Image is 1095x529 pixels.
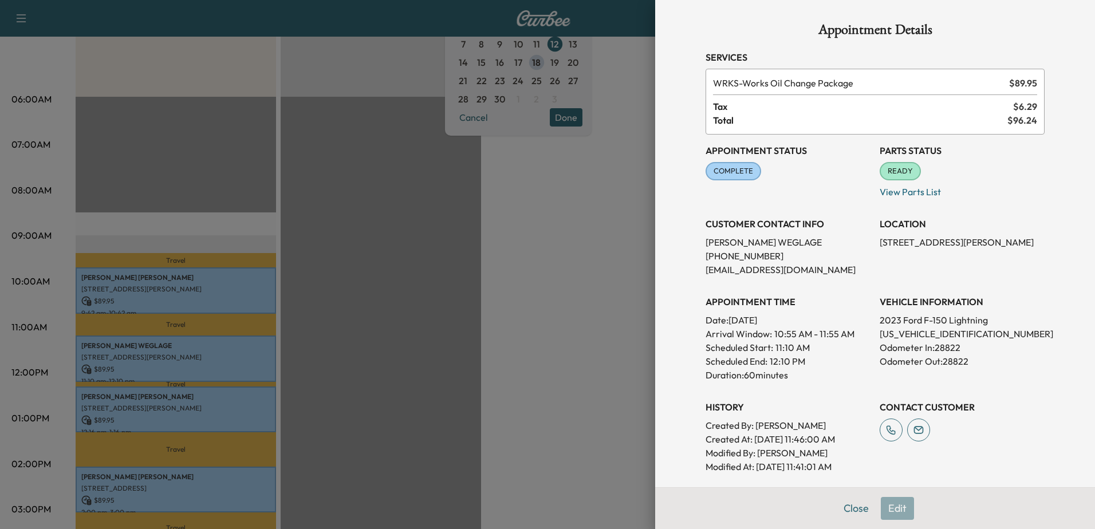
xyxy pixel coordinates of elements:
[706,23,1045,41] h1: Appointment Details
[706,460,871,473] p: Modified At : [DATE] 11:41:01 AM
[706,249,871,263] p: [PHONE_NUMBER]
[1007,113,1037,127] span: $ 96.24
[880,354,1045,368] p: Odometer Out: 28822
[706,217,871,231] h3: CUSTOMER CONTACT INFO
[775,341,810,354] p: 11:10 AM
[880,235,1045,249] p: [STREET_ADDRESS][PERSON_NAME]
[706,432,871,446] p: Created At : [DATE] 11:46:00 AM
[706,368,871,382] p: Duration: 60 minutes
[713,76,1005,90] span: Works Oil Change Package
[880,217,1045,231] h3: LOCATION
[770,354,805,368] p: 12:10 PM
[880,327,1045,341] p: [US_VEHICLE_IDENTIFICATION_NUMBER]
[706,235,871,249] p: [PERSON_NAME] WEGLAGE
[881,165,920,177] span: READY
[706,400,871,414] h3: History
[706,295,871,309] h3: APPOINTMENT TIME
[706,50,1045,64] h3: Services
[706,354,767,368] p: Scheduled End:
[774,327,854,341] span: 10:55 AM - 11:55 AM
[706,419,871,432] p: Created By : [PERSON_NAME]
[836,497,876,520] button: Close
[706,327,871,341] p: Arrival Window:
[706,313,871,327] p: Date: [DATE]
[706,144,871,157] h3: Appointment Status
[706,341,773,354] p: Scheduled Start:
[880,313,1045,327] p: 2023 Ford F-150 Lightning
[880,341,1045,354] p: Odometer In: 28822
[707,165,760,177] span: COMPLETE
[880,295,1045,309] h3: VEHICLE INFORMATION
[1013,100,1037,113] span: $ 6.29
[880,144,1045,157] h3: Parts Status
[706,263,871,277] p: [EMAIL_ADDRESS][DOMAIN_NAME]
[1009,76,1037,90] span: $ 89.95
[880,180,1045,199] p: View Parts List
[713,113,1007,127] span: Total
[880,400,1045,414] h3: CONTACT CUSTOMER
[706,446,871,460] p: Modified By : [PERSON_NAME]
[713,100,1013,113] span: Tax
